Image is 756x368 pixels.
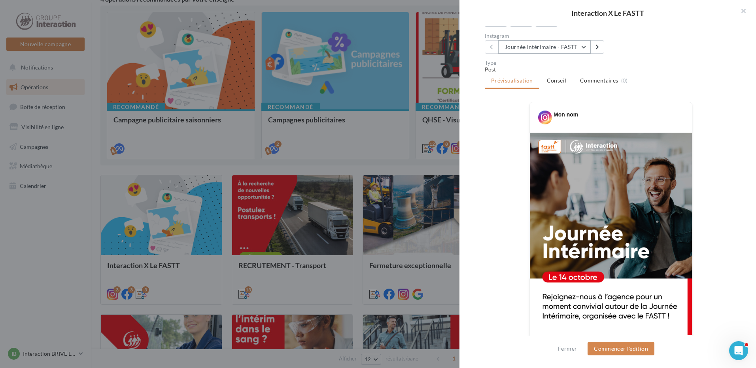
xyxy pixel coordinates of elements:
[588,342,654,355] button: Commencer l'édition
[547,77,566,84] span: Conseil
[580,77,618,84] span: Commentaires
[729,341,748,360] iframe: Intercom live chat
[485,66,737,73] div: Post
[621,77,628,84] span: (0)
[485,33,608,39] div: Instagram
[472,9,743,17] div: Interaction X Le FASTT
[555,344,580,353] button: Fermer
[485,60,737,66] div: Type
[498,40,591,54] button: Journée intérimaire - FASTT
[554,111,578,118] div: Mon nom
